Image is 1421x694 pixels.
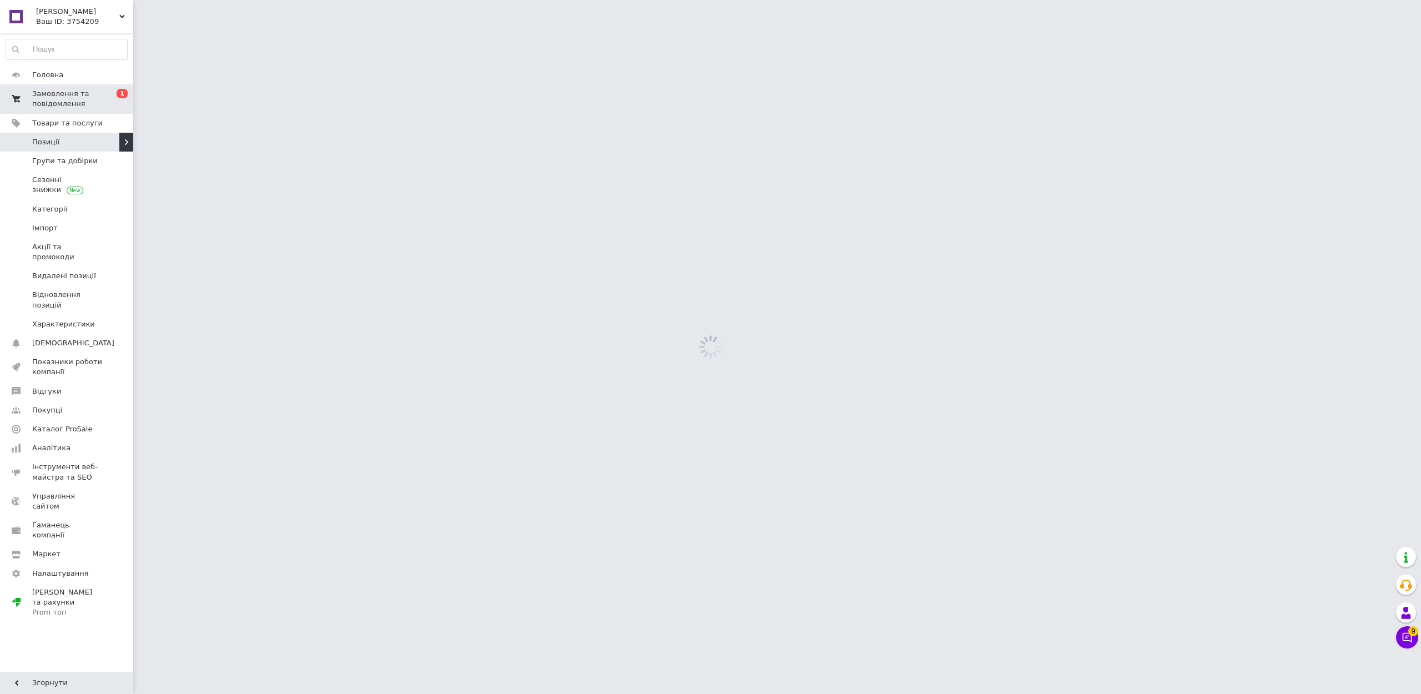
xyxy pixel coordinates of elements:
[32,118,103,128] span: Товари та послуги
[32,357,103,377] span: Показники роботи компанії
[32,424,92,434] span: Каталог ProSale
[32,290,103,310] span: Відновлення позицій
[32,405,62,415] span: Покупці
[32,491,103,511] span: Управління сайтом
[32,223,58,233] span: Імпорт
[32,587,103,618] span: [PERSON_NAME] та рахунки
[32,569,89,579] span: Налаштування
[32,137,59,147] span: Позиції
[32,607,103,617] div: Prom топ
[6,39,127,59] input: Пошук
[36,17,133,27] div: Ваш ID: 3754209
[32,520,103,540] span: Гаманець компанії
[117,89,128,98] span: 1
[1408,626,1418,636] span: 9
[32,156,98,166] span: Групи та добірки
[32,338,114,348] span: [DEMOGRAPHIC_DATA]
[32,89,103,109] span: Замовлення та повідомлення
[32,175,103,195] span: Сезонні знижки
[1396,626,1418,648] button: Чат з покупцем9
[32,549,61,559] span: Маркет
[32,70,63,80] span: Головна
[32,242,103,262] span: Акції та промокоди
[32,386,61,396] span: Відгуки
[32,462,103,482] span: Інструменти веб-майстра та SEO
[32,271,96,281] span: Видалені позиції
[36,7,119,17] span: ELO Шоп
[32,204,67,214] span: Категорії
[32,319,95,329] span: Характеристики
[32,443,70,453] span: Аналітика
